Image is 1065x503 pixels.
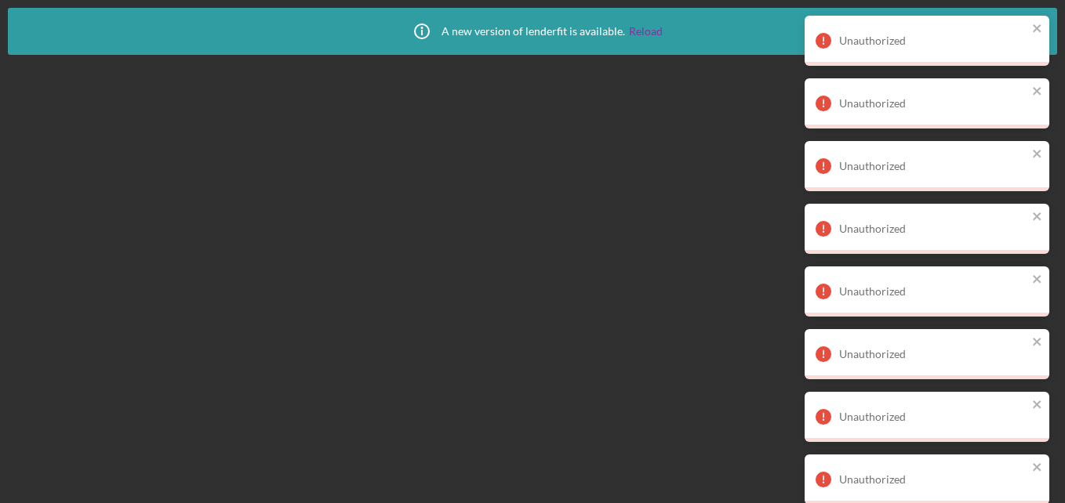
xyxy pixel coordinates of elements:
[1032,273,1043,288] button: close
[1032,210,1043,225] button: close
[839,97,1027,110] div: Unauthorized
[402,12,663,51] div: A new version of lenderfit is available.
[839,473,1027,486] div: Unauthorized
[1032,398,1043,413] button: close
[839,34,1027,47] div: Unauthorized
[629,25,663,38] a: Reload
[839,411,1027,423] div: Unauthorized
[839,285,1027,298] div: Unauthorized
[839,223,1027,235] div: Unauthorized
[839,348,1027,360] div: Unauthorized
[1032,461,1043,476] button: close
[1032,22,1043,37] button: close
[1032,147,1043,162] button: close
[1032,85,1043,100] button: close
[1032,335,1043,350] button: close
[839,160,1027,172] div: Unauthorized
